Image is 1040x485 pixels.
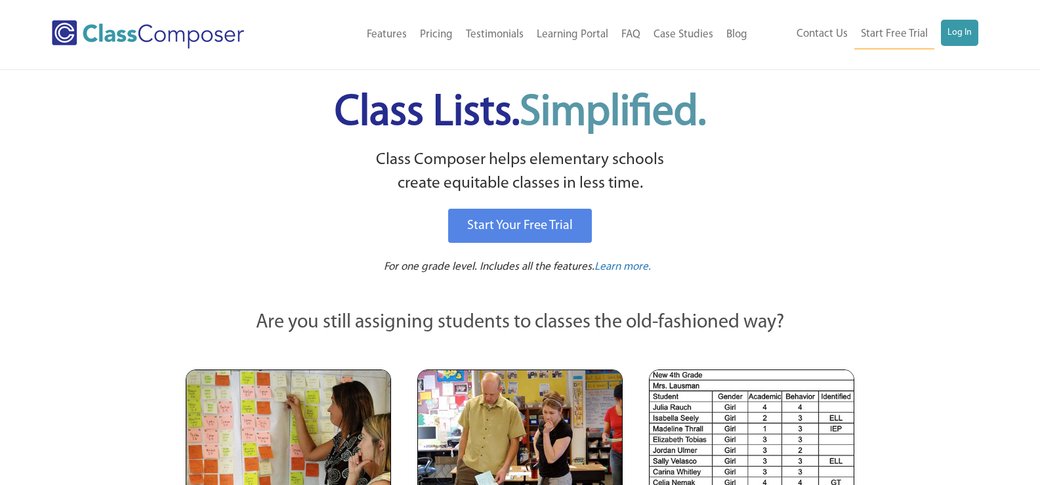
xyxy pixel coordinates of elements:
[720,20,754,49] a: Blog
[615,20,647,49] a: FAQ
[594,259,651,276] a: Learn more.
[413,20,459,49] a: Pricing
[754,20,978,49] nav: Header Menu
[647,20,720,49] a: Case Studies
[941,20,978,46] a: Log In
[530,20,615,49] a: Learning Portal
[296,20,754,49] nav: Header Menu
[594,261,651,272] span: Learn more.
[520,92,706,135] span: Simplified.
[459,20,530,49] a: Testimonials
[854,20,934,49] a: Start Free Trial
[384,261,594,272] span: For one grade level. Includes all the features.
[184,148,857,196] p: Class Composer helps elementary schools create equitable classes in less time.
[360,20,413,49] a: Features
[186,308,855,337] p: Are you still assigning students to classes the old-fashioned way?
[335,92,706,135] span: Class Lists.
[52,20,244,49] img: Class Composer
[467,219,573,232] span: Start Your Free Trial
[448,209,592,243] a: Start Your Free Trial
[790,20,854,49] a: Contact Us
